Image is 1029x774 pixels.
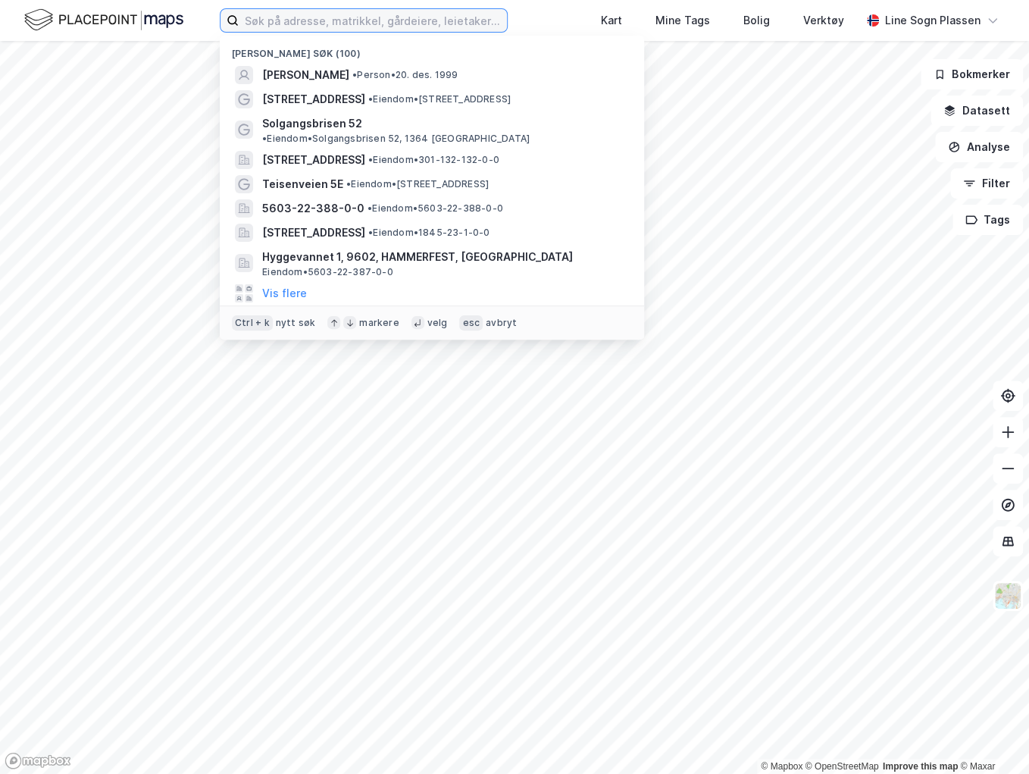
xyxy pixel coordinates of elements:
[262,224,365,242] span: [STREET_ADDRESS]
[262,90,365,108] span: [STREET_ADDRESS]
[601,11,622,30] div: Kart
[262,199,364,218] span: 5603-22-388-0-0
[805,761,879,772] a: OpenStreetMap
[24,7,183,33] img: logo.f888ab2527a4732fd821a326f86c7f29.svg
[352,69,357,80] span: •
[953,701,1029,774] div: Kontrollprogram for chat
[368,154,499,166] span: Eiendom • 301-132-132-0-0
[262,66,349,84] span: [PERSON_NAME]
[953,701,1029,774] iframe: Chat Widget
[459,315,483,331] div: esc
[262,133,267,144] span: •
[352,69,458,81] span: Person • 20. des. 1999
[427,317,448,329] div: velg
[239,9,507,32] input: Søk på adresse, matrikkel, gårdeiere, leietakere eller personer
[220,36,644,63] div: [PERSON_NAME] søk (100)
[368,93,511,105] span: Eiendom • [STREET_ADDRESS]
[276,317,316,329] div: nytt søk
[883,761,958,772] a: Improve this map
[262,175,343,193] span: Teisenveien 5E
[232,315,273,331] div: Ctrl + k
[262,114,362,133] span: Solgangsbrisen 52
[367,202,372,214] span: •
[368,227,373,238] span: •
[930,96,1023,126] button: Datasett
[346,178,351,190] span: •
[486,317,517,329] div: avbryt
[935,132,1023,162] button: Analyse
[885,11,981,30] div: Line Sogn Plassen
[346,178,489,190] span: Eiendom • [STREET_ADDRESS]
[368,227,489,239] span: Eiendom • 1845-23-1-0-0
[655,11,710,30] div: Mine Tags
[5,752,71,769] a: Mapbox homepage
[803,11,844,30] div: Verktøy
[359,317,399,329] div: markere
[743,11,770,30] div: Bolig
[262,248,626,266] span: Hyggevannet 1, 9602, HAMMERFEST, [GEOGRAPHIC_DATA]
[950,168,1023,199] button: Filter
[262,133,530,145] span: Eiendom • Solgangsbrisen 52, 1364 [GEOGRAPHIC_DATA]
[262,151,365,169] span: [STREET_ADDRESS]
[921,59,1023,89] button: Bokmerker
[993,581,1022,610] img: Z
[952,205,1023,235] button: Tags
[761,761,802,772] a: Mapbox
[367,202,503,215] span: Eiendom • 5603-22-388-0-0
[368,154,373,165] span: •
[262,266,393,278] span: Eiendom • 5603-22-387-0-0
[262,284,307,302] button: Vis flere
[368,93,373,105] span: •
